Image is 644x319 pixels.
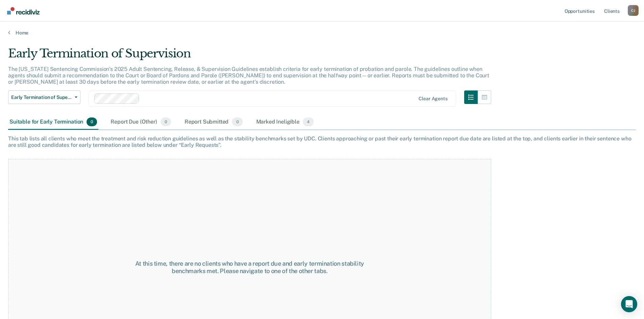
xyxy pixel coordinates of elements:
span: 4 [303,117,314,126]
button: Early Termination of Supervision [8,90,80,104]
a: Home [8,30,636,36]
div: At this time, there are no clients who have a report due and early termination stability benchmar... [129,260,370,274]
div: Open Intercom Messenger [621,296,637,312]
div: Report Due (Other)0 [109,115,172,130]
div: Early Termination of Supervision [8,47,491,66]
div: Suitable for Early Termination0 [8,115,98,130]
span: 0 [87,117,97,126]
img: Recidiviz [7,7,40,15]
button: Profile dropdown button [628,5,639,16]
span: 0 [161,117,171,126]
div: C J [628,5,639,16]
span: Early Termination of Supervision [11,95,72,100]
div: This tab lists all clients who meet the treatment and risk reduction guidelines as well as the st... [8,135,636,148]
p: The [US_STATE] Sentencing Commission’s 2025 Adult Sentencing, Release, & Supervision Guidelines e... [8,66,489,85]
span: 0 [232,117,242,126]
div: Report Submitted0 [183,115,244,130]
div: Marked Ineligible4 [255,115,315,130]
div: Clear agents [419,96,447,102]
